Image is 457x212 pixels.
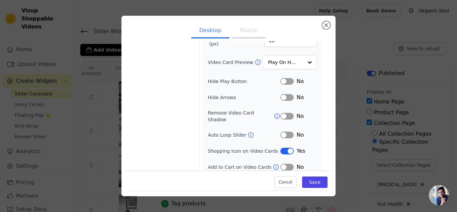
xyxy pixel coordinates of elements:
label: Shopping Icon on Video Cards [208,148,280,154]
span: No [296,77,304,85]
button: Save [302,177,328,188]
label: Remove Video Card Shadow [208,110,274,123]
label: Add to Cart on Video Cards [208,164,273,170]
button: Cancel [274,177,297,188]
span: No [296,163,304,171]
button: Mobile [232,24,266,39]
label: Hide Play Button [208,78,280,85]
span: No [296,131,304,139]
span: Yes [296,147,305,155]
label: Auto Loop Slider [208,132,248,138]
label: Hide Arrows [208,94,280,101]
span: No [296,93,304,101]
span: No [296,112,304,120]
label: Video Card Preview [208,59,254,66]
div: Open chat [429,185,449,205]
button: Close modal [322,21,330,29]
button: Desktop [191,24,230,39]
